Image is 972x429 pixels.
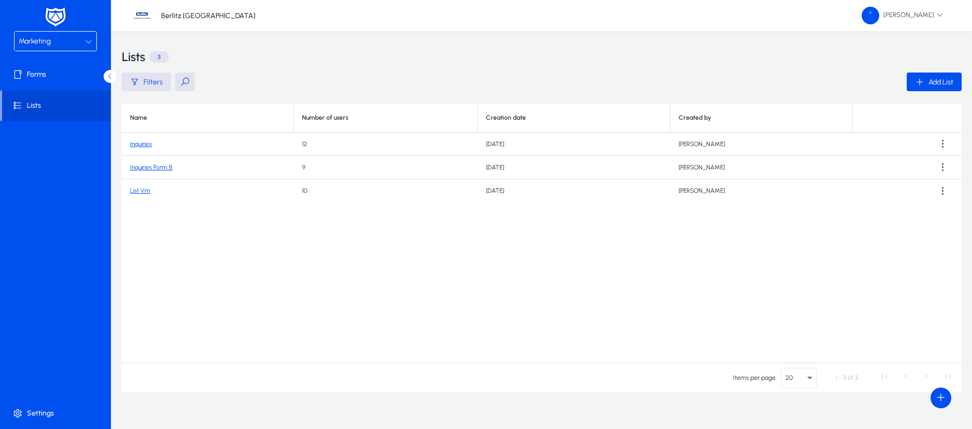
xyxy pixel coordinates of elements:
[670,104,853,133] th: Created by
[670,156,853,179] td: [PERSON_NAME]
[836,373,858,383] div: 1 - 3 of 3
[294,156,478,179] td: 9
[2,398,113,429] a: Settings
[294,179,478,203] td: 10
[132,6,152,25] img: 37.jpg
[130,114,147,122] div: Name
[39,61,93,68] div: Domain Overview
[144,78,163,87] span: Filters
[785,374,793,381] span: 20
[29,17,51,25] div: v 4.0.25
[130,140,152,148] a: Inquiries
[161,11,255,20] p: Berlitz [GEOGRAPHIC_DATA]
[122,363,962,392] mat-paginator: Select page
[486,114,662,122] div: Creation date
[27,27,114,35] div: Domain: [DOMAIN_NAME]
[294,104,478,133] th: Number of users
[2,69,113,80] span: Forms
[478,156,671,179] td: [DATE]
[928,78,953,87] span: Add List
[907,73,962,91] button: Add List
[2,59,113,90] a: Forms
[130,187,150,194] a: List Vm
[103,60,111,68] img: tab_keywords_by_traffic_grey.svg
[862,7,943,24] span: [PERSON_NAME]
[130,114,285,122] div: Name
[670,179,853,203] td: [PERSON_NAME]
[2,408,113,419] span: Settings
[862,7,879,24] img: 58.png
[853,6,951,25] button: [PERSON_NAME]
[2,101,111,111] span: Lists
[486,114,526,122] div: Creation date
[478,179,671,203] td: [DATE]
[17,17,25,25] img: logo_orange.svg
[122,51,145,63] h3: Lists
[670,133,853,156] td: [PERSON_NAME]
[115,61,175,68] div: Keywords by Traffic
[733,373,777,383] div: Items per page:
[17,27,25,35] img: website_grey.svg
[478,133,671,156] td: [DATE]
[149,51,169,63] p: 3
[28,60,36,68] img: tab_domain_overview_orange.svg
[42,6,68,28] img: white-logo.png
[294,133,478,156] td: 12
[122,73,171,91] button: Filters
[130,164,173,171] a: Inquiries Form B
[19,37,51,46] span: Marketing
